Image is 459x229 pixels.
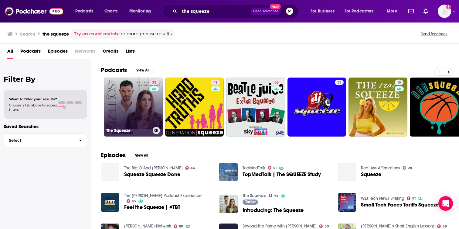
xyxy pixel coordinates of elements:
a: Beyond the Fame with Jason Fraley [243,224,317,229]
span: 28 [408,167,412,169]
span: Logged in as sschroeder [438,5,451,18]
a: 28 [403,166,412,170]
span: 60 [179,225,183,228]
a: PodcastsView All [101,66,154,74]
a: Podcasts [20,46,41,59]
h2: Podcasts [101,66,127,74]
img: TopMedTalk | The SQUEEZE Study [219,163,238,181]
span: 51 [273,167,277,169]
h3: The Squeeze [106,128,150,133]
span: 18 [397,80,401,86]
span: 53 [274,80,279,86]
a: 73 [269,194,278,197]
a: Try an exact match [74,30,118,37]
button: View All [131,152,152,159]
a: The Squeeze [243,193,266,198]
a: 81 [407,196,416,200]
a: EpisodesView All [101,151,152,159]
span: 65 [132,200,136,203]
img: Introducing: The Squeeze [219,195,238,213]
div: Open Intercom Messenger [438,196,453,211]
a: Squeeze Squeeze Done [101,163,119,181]
input: Search podcasts, credits, & more... [179,6,250,16]
button: open menu [382,6,405,16]
span: Squeeze [361,172,381,177]
a: Credits [103,46,118,59]
h2: Filter By [4,75,87,84]
span: Monitoring [129,7,151,16]
span: 50 [325,225,329,228]
span: 31 [337,80,341,86]
a: 18 [348,78,407,137]
span: Select [4,138,74,142]
a: Real Ass Affirmations [361,165,400,171]
button: View All [132,67,154,74]
a: Bob's Short English Lessons [361,224,435,229]
span: Podcasts [75,7,93,16]
a: Small Tech Faces Tariffs Squeeze [361,202,439,207]
a: Show notifications dropdown [421,6,430,16]
a: Charts [100,6,121,16]
a: 31 [335,80,344,85]
a: 73 [150,80,159,85]
a: TopMedTalk | The SQUEEZE Study [243,172,321,177]
span: 81 [412,197,416,200]
a: 18 [395,80,403,85]
a: Show notifications dropdown [406,6,416,16]
button: Send feedback [419,31,449,36]
button: open menu [306,6,342,16]
div: Search podcasts, credits, & more... [168,4,304,18]
a: Squeeze [338,163,356,181]
a: 65 [127,199,136,203]
a: 59 [437,224,447,228]
h3: the squeeze [42,31,69,37]
button: open menu [71,6,101,16]
a: 73The Squeeze [104,78,163,137]
a: TopMedTalk [243,165,265,171]
a: The Big O And Dukes [124,165,183,171]
svg: Add a profile image [446,5,451,9]
button: Open AdvancedNew [250,8,281,15]
a: Introducing: The Squeeze [243,208,304,213]
h2: Episodes [101,151,126,159]
a: 53 [226,78,285,137]
span: Charts [104,7,117,16]
img: Podchaser - Follow, Share and Rate Podcasts [5,5,63,17]
a: Feel the Squeeze | #TBT [124,205,180,210]
a: 41 [211,80,220,85]
span: Trailer [245,200,256,204]
span: New [270,4,281,9]
a: Schwab Network [124,224,171,229]
a: All [7,46,13,59]
span: Networks [75,46,95,59]
button: Show profile menu [438,5,451,18]
span: 73 [274,195,278,197]
a: Lists [126,46,135,59]
span: Episodes [48,46,68,59]
span: 73 [152,80,156,86]
span: For Podcasters [345,7,374,16]
p: Saved Searches [4,123,87,129]
h3: Search [20,31,35,37]
a: 41 [165,78,224,137]
a: 31 [287,78,346,137]
button: Select [4,134,87,147]
img: Small Tech Faces Tariffs Squeeze [338,193,356,212]
span: For Business [311,7,335,16]
a: 53 [272,80,281,85]
a: Squeeze Squeeze Done [124,172,180,177]
span: for more precise results [119,30,172,37]
img: Feel the Squeeze | #TBT [101,193,119,212]
img: User Profile [438,5,451,18]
